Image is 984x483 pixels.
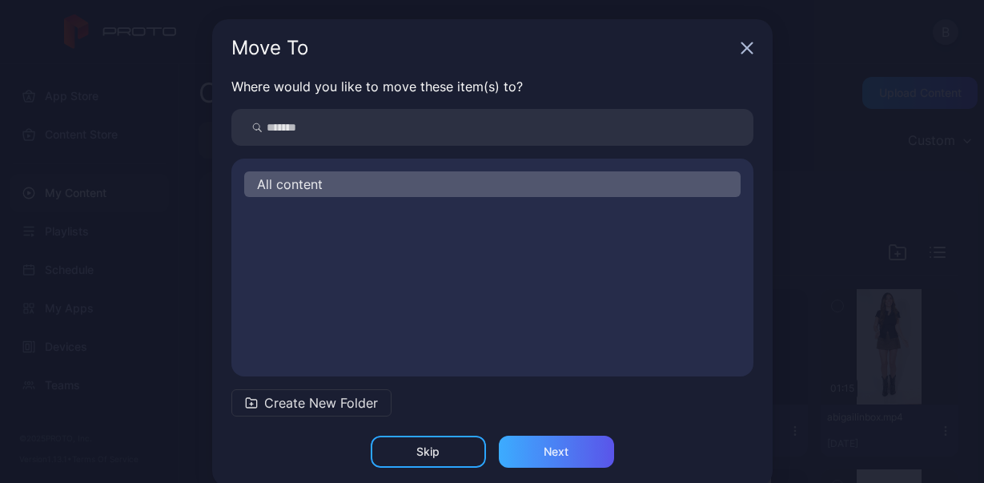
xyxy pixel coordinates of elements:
[371,436,486,468] button: Skip
[231,77,753,96] p: Where would you like to move these item(s) to?
[499,436,614,468] button: Next
[416,445,440,458] div: Skip
[257,175,323,194] span: All content
[544,445,568,458] div: Next
[231,38,734,58] div: Move To
[231,389,392,417] button: Create New Folder
[264,393,378,413] span: Create New Folder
